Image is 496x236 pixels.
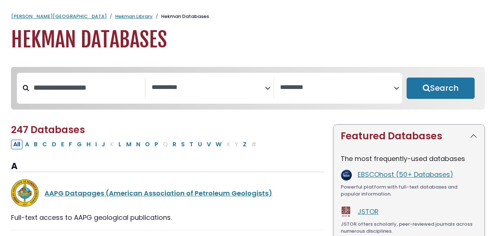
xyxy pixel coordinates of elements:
button: Filter Results E [59,140,66,149]
div: Alpha-list to filter by first letter of database name [11,139,259,149]
button: Filter Results F [67,140,74,149]
button: Filter Results W [213,140,224,149]
a: AAPG Datapages (American Association of Petroleum Geologists) [45,189,272,198]
button: Filter Results A [23,140,31,149]
button: Filter Results U [196,140,204,149]
button: Filter Results N [134,140,142,149]
button: Filter Results H [84,140,93,149]
button: Filter Results O [143,140,152,149]
button: Filter Results B [32,140,40,149]
button: Filter Results G [75,140,84,149]
button: Filter Results T [187,140,195,149]
textarea: Search [152,84,265,92]
button: Filter Results C [40,140,49,149]
input: Search database by title or keyword [29,82,145,94]
div: JSTOR offers scholarly, peer-reviewed journals across numerous disciplines. [341,221,477,235]
h1: Hekman Databases [11,28,485,52]
button: Filter Results L [116,140,124,149]
li: Hekman Databases [153,13,209,20]
button: Featured Databases [333,125,485,148]
button: Filter Results J [99,140,107,149]
div: Powerful platform with full-text databases and popular information. [341,183,477,198]
span: 247 Databases [11,123,85,136]
button: Filter Results M [124,140,134,149]
button: Filter Results R [170,140,178,149]
a: JSTOR [358,207,379,216]
button: Filter Results D [50,140,59,149]
a: Hekman Library [115,13,153,20]
nav: breadcrumb [11,13,485,20]
button: Filter Results V [205,140,213,149]
h3: A [11,161,324,172]
a: [PERSON_NAME][GEOGRAPHIC_DATA] [11,13,107,20]
p: The most frequently-used databases [341,154,477,164]
nav: Search filters [11,67,485,110]
button: Filter Results S [179,140,187,149]
button: Filter Results P [152,140,160,149]
a: EBSCOhost (50+ Databases) [358,170,453,179]
div: Full-text access to AAPG geological publications. [11,212,324,222]
button: Filter Results I [93,140,99,149]
button: All [11,140,22,149]
button: Filter Results Z [241,140,249,149]
button: Submit for Search Results [407,78,475,99]
textarea: Search [280,84,394,92]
